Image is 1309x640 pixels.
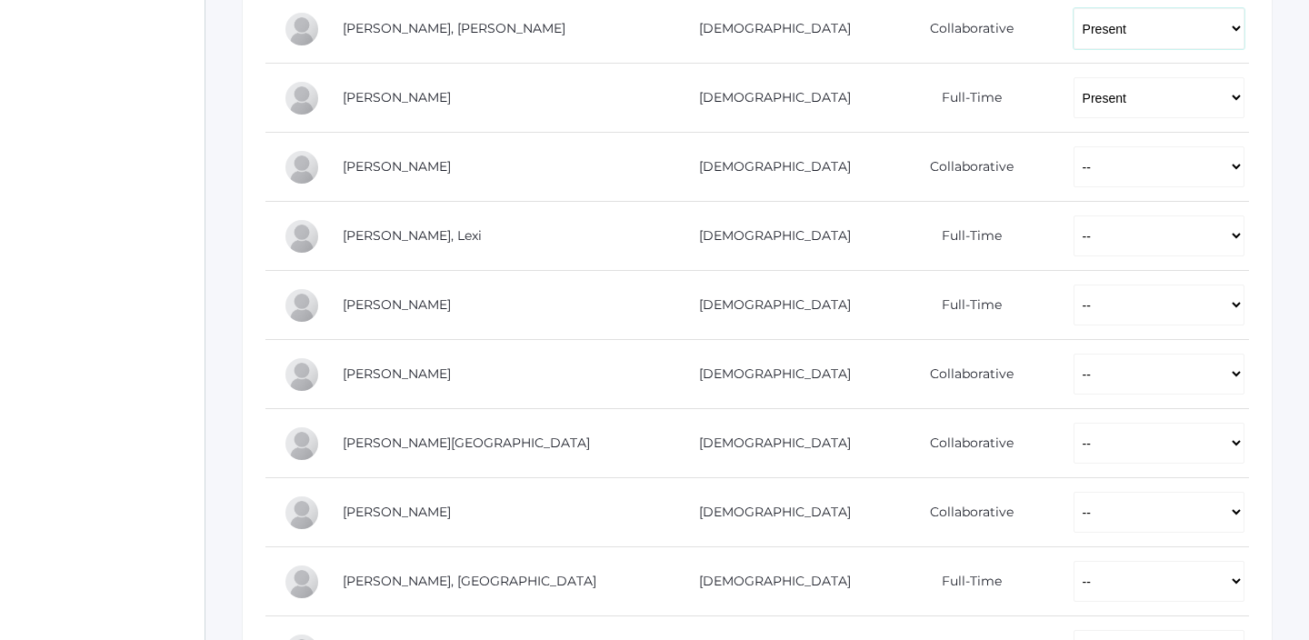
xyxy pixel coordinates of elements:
[284,218,320,255] div: Lexi Judy
[662,271,874,340] td: [DEMOGRAPHIC_DATA]
[874,547,1055,616] td: Full-Time
[343,365,451,382] a: [PERSON_NAME]
[662,202,874,271] td: [DEMOGRAPHIC_DATA]
[662,478,874,547] td: [DEMOGRAPHIC_DATA]
[662,133,874,202] td: [DEMOGRAPHIC_DATA]
[874,64,1055,133] td: Full-Time
[662,547,874,616] td: [DEMOGRAPHIC_DATA]
[874,133,1055,202] td: Collaborative
[662,64,874,133] td: [DEMOGRAPHIC_DATA]
[874,340,1055,409] td: Collaborative
[284,564,320,600] div: Siena Mikhail
[343,573,596,589] a: [PERSON_NAME], [GEOGRAPHIC_DATA]
[343,227,482,244] a: [PERSON_NAME], Lexi
[343,504,451,520] a: [PERSON_NAME]
[343,89,451,105] a: [PERSON_NAME]
[284,80,320,116] div: Hannah Hrehniy
[284,287,320,324] div: Frances Leidenfrost
[284,425,320,462] div: Savannah Maurer
[343,296,451,313] a: [PERSON_NAME]
[343,20,565,36] a: [PERSON_NAME], [PERSON_NAME]
[284,149,320,185] div: Corbin Intlekofer
[343,158,451,175] a: [PERSON_NAME]
[874,271,1055,340] td: Full-Time
[874,202,1055,271] td: Full-Time
[874,409,1055,478] td: Collaborative
[343,435,590,451] a: [PERSON_NAME][GEOGRAPHIC_DATA]
[662,340,874,409] td: [DEMOGRAPHIC_DATA]
[284,11,320,47] div: Stone Haynes
[662,409,874,478] td: [DEMOGRAPHIC_DATA]
[284,495,320,531] div: Cole McCollum
[874,478,1055,547] td: Collaborative
[284,356,320,393] div: Colton Maurer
